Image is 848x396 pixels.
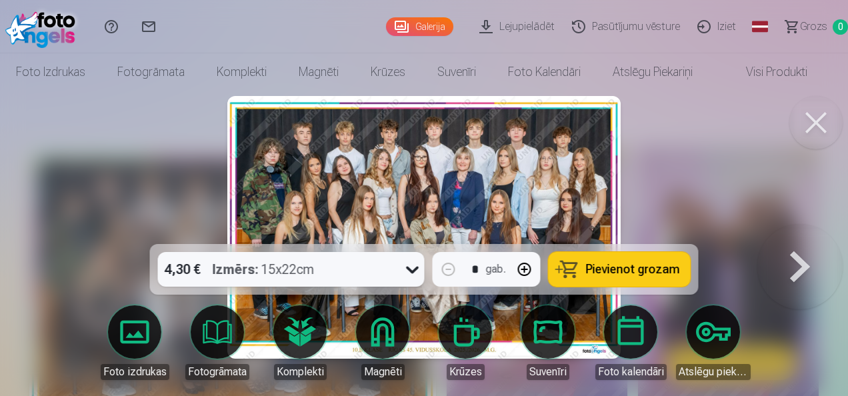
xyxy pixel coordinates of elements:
[421,53,492,91] a: Suvenīri
[345,305,420,380] a: Magnēti
[158,252,207,287] div: 4,30 €
[833,19,848,35] span: 0
[386,17,453,36] a: Galerija
[492,53,597,91] a: Foto kalendāri
[101,364,169,380] div: Foto izdrukas
[676,305,751,380] a: Atslēgu piekariņi
[511,305,585,380] a: Suvenīri
[274,364,327,380] div: Komplekti
[709,53,823,91] a: Visi produkti
[595,364,667,380] div: Foto kalendāri
[676,364,751,380] div: Atslēgu piekariņi
[101,53,201,91] a: Fotogrāmata
[283,53,355,91] a: Magnēti
[428,305,503,380] a: Krūzes
[201,53,283,91] a: Komplekti
[597,53,709,91] a: Atslēgu piekariņi
[185,364,249,380] div: Fotogrāmata
[586,263,680,275] span: Pievienot grozam
[486,261,506,277] div: gab.
[527,364,569,380] div: Suvenīri
[263,305,337,380] a: Komplekti
[361,364,405,380] div: Magnēti
[180,305,255,380] a: Fotogrāmata
[5,5,82,48] img: /fa1
[447,364,485,380] div: Krūzes
[593,305,668,380] a: Foto kalendāri
[213,252,315,287] div: 15x22cm
[97,305,172,380] a: Foto izdrukas
[213,260,259,279] strong: Izmērs :
[800,19,827,35] span: Grozs
[549,252,691,287] button: Pievienot grozam
[355,53,421,91] a: Krūzes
